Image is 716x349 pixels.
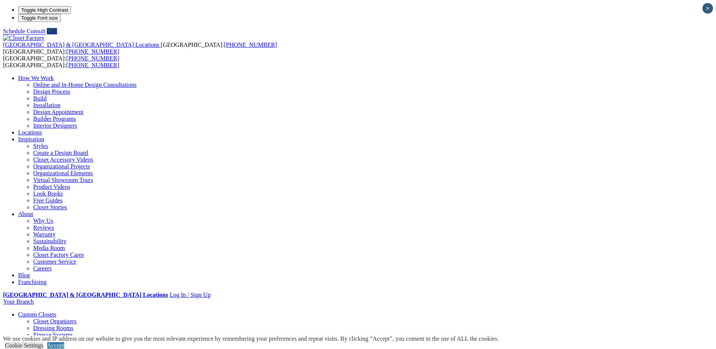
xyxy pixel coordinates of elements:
span: [GEOGRAPHIC_DATA]: [GEOGRAPHIC_DATA]: [3,55,119,68]
a: Installation [33,102,60,108]
a: Build [33,95,47,102]
a: Media Room [33,245,65,251]
a: Online and In-Home Design Consultations [33,82,137,88]
a: Sustainability [33,238,66,244]
a: Why Us [33,218,53,224]
a: Customer Service [33,258,76,265]
a: Your Branch [3,298,34,305]
a: How We Work [18,75,54,81]
a: Virtual Showroom Tours [33,177,93,183]
a: Closet Accessory Videos [33,156,93,163]
a: Organizational Elements [33,170,93,176]
button: Close [702,3,713,14]
a: About [18,211,33,217]
a: Closet Organizers [33,318,77,324]
a: Call [47,28,57,34]
div: We use cookies and IP address on our website to give you the most relevant experience by remember... [3,335,499,342]
a: Create a Design Board [33,150,88,156]
span: [GEOGRAPHIC_DATA]: [GEOGRAPHIC_DATA]: [3,42,277,55]
a: [PHONE_NUMBER] [66,55,119,62]
a: Free Guides [33,197,63,204]
a: Franchising [18,279,47,285]
a: Finesse Systems [33,332,73,338]
a: Design Appointment [33,109,83,115]
a: Reviews [33,224,54,231]
button: Toggle High Contrast [18,6,71,14]
span: Toggle High Contrast [21,7,68,13]
a: [GEOGRAPHIC_DATA] & [GEOGRAPHIC_DATA] Locations [3,42,161,48]
a: Organizational Projects [33,163,90,170]
a: [GEOGRAPHIC_DATA] & [GEOGRAPHIC_DATA] Locations [3,292,168,298]
button: Toggle Font size [18,14,61,22]
a: [PHONE_NUMBER] [66,48,119,55]
a: Design Process [33,88,70,95]
a: Blog [18,272,30,278]
a: Custom Closets [18,311,56,318]
a: Schedule Consult [3,28,45,34]
a: [PHONE_NUMBER] [66,62,119,68]
a: Product Videos [33,184,70,190]
span: Toggle Font size [21,15,58,21]
img: Closet Factory [3,35,45,42]
a: Inspiration [18,136,44,142]
a: Interior Designers [33,122,77,129]
a: Styles [33,143,48,149]
a: Warranty [33,231,55,238]
a: Dressing Rooms [33,325,73,331]
a: Look Books [33,190,63,197]
a: Accept [47,342,64,349]
span: [GEOGRAPHIC_DATA] & [GEOGRAPHIC_DATA] Locations [3,42,159,48]
a: Careers [33,265,52,272]
a: Builder Programs [33,116,76,122]
a: Closet Factory Cares [33,252,84,258]
a: Log In / Sign Up [169,292,210,298]
a: [PHONE_NUMBER] [224,42,277,48]
a: Closet Stories [33,204,67,210]
a: Cookie Settings [5,342,43,349]
a: Locations [18,129,42,136]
